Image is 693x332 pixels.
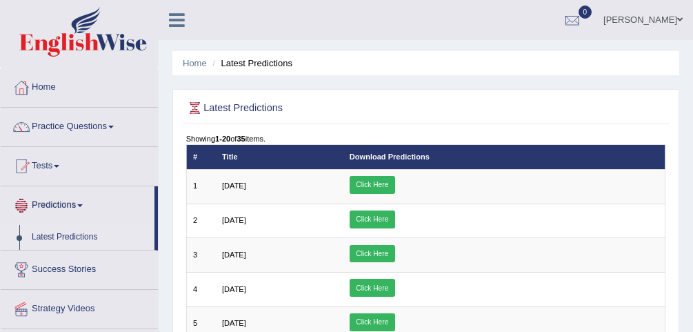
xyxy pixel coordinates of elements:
a: Click Here [350,313,395,331]
td: 3 [186,238,216,273]
span: [DATE] [222,285,246,293]
a: Strategy Videos [1,290,158,324]
th: # [186,145,216,169]
a: Practice Questions [1,108,158,142]
h2: Latest Predictions [186,99,483,117]
a: Click Here [350,279,395,297]
a: Success Stories [1,251,158,285]
td: 4 [186,273,216,307]
b: 1-20 [215,135,230,143]
th: Title [216,145,343,169]
a: Click Here [350,176,395,194]
a: Click Here [350,245,395,263]
a: Home [183,58,207,68]
b: 35 [237,135,245,143]
a: Home [1,68,158,103]
span: [DATE] [222,216,246,224]
a: Click Here [350,211,395,228]
a: Latest Predictions [26,225,154,250]
span: [DATE] [222,182,246,190]
td: 2 [186,204,216,238]
a: Predictions [1,186,154,221]
span: 0 [579,6,592,19]
span: [DATE] [222,251,246,259]
li: Latest Predictions [209,57,292,70]
span: [DATE] [222,319,246,327]
div: Showing of items. [186,133,666,144]
td: 1 [186,169,216,204]
th: Download Predictions [343,145,665,169]
a: Tests [1,147,158,182]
